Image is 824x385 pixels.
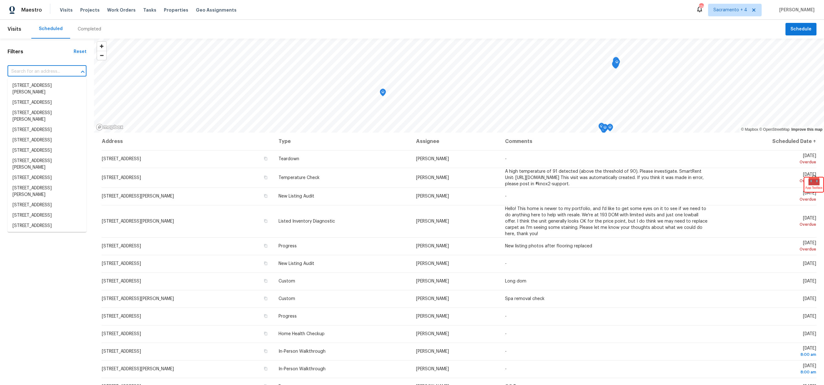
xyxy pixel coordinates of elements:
li: [STREET_ADDRESS] [8,125,86,135]
button: Copy Address [263,261,269,266]
li: [STREET_ADDRESS] [8,200,86,210]
div: Map marker [380,89,386,98]
span: [PERSON_NAME] [416,367,449,371]
span: - [505,314,507,319]
button: Copy Address [263,366,269,372]
span: [DATE] [803,297,816,301]
span: [STREET_ADDRESS] [102,261,141,266]
span: [PERSON_NAME] [416,176,449,180]
span: - [505,194,507,198]
span: In-Person Walkthrough [279,349,326,354]
span: Teardown [279,157,299,161]
li: [STREET_ADDRESS] [8,173,86,183]
span: Long dom [505,279,526,283]
span: [DATE] [720,191,816,203]
span: 🧰 [804,177,823,184]
li: [STREET_ADDRESS] [8,135,86,145]
button: Copy Address [263,218,269,224]
span: App Toolbox [805,185,822,191]
span: Schedule [790,25,811,33]
div: Map marker [614,59,620,68]
span: Projects [80,7,100,13]
a: Mapbox [741,127,758,132]
div: Scheduled [39,26,63,32]
div: Completed [78,26,101,32]
span: Work Orders [107,7,136,13]
span: - [505,367,507,371]
span: [DATE] [803,261,816,266]
div: Map marker [613,57,619,67]
th: Scheduled Date ↑ [715,133,816,150]
span: A high temperature of 91 detected (above the threshold of 90). Please investigate. SmartRent Unit... [505,169,704,186]
h1: Filters [8,49,74,55]
input: Search for an address... [8,67,69,76]
span: [DATE] [803,332,816,336]
span: [PERSON_NAME] [416,314,449,319]
span: [PERSON_NAME] [416,332,449,336]
th: Assignee [411,133,500,150]
span: - [505,349,507,354]
button: Schedule [785,23,816,36]
button: Copy Address [263,348,269,354]
span: [DATE] [720,172,816,184]
li: [STREET_ADDRESS] [8,210,86,221]
div: Overdue [720,221,816,228]
span: [STREET_ADDRESS][PERSON_NAME] [102,194,174,198]
div: 136 [699,4,703,10]
th: Address [102,133,274,150]
span: Properties [164,7,188,13]
span: [STREET_ADDRESS] [102,349,141,354]
li: [STREET_ADDRESS][PERSON_NAME] [8,156,86,173]
span: [DATE] [720,216,816,228]
button: Copy Address [263,278,269,284]
span: Maestro [21,7,42,13]
span: [PERSON_NAME] [777,7,815,13]
li: [STREET_ADDRESS][PERSON_NAME] [8,81,86,98]
li: [STREET_ADDRESS] [8,145,86,156]
span: Visits [60,7,73,13]
span: [STREET_ADDRESS] [102,157,141,161]
span: [DATE] [720,241,816,252]
span: Home Health Checkup [279,332,325,336]
span: [STREET_ADDRESS] [102,314,141,319]
span: - [505,332,507,336]
button: Close [78,67,87,76]
span: - [505,261,507,266]
button: Copy Address [263,175,269,180]
li: [STREET_ADDRESS] [8,98,86,108]
span: [STREET_ADDRESS] [102,176,141,180]
span: [PERSON_NAME] [416,194,449,198]
li: [STREET_ADDRESS] [8,221,86,231]
div: Reset [74,49,86,55]
th: Comments [500,133,715,150]
span: [PERSON_NAME] [416,261,449,266]
span: Custom [279,279,295,283]
span: Hello! This home is newer to my portfolio, and I'd like to get some eyes on it to see if we need ... [505,207,707,236]
div: Map marker [607,124,613,134]
span: Progress [279,244,297,248]
span: [DATE] [720,154,816,165]
span: [DATE] [720,346,816,358]
span: [STREET_ADDRESS][PERSON_NAME] [102,367,174,371]
span: [STREET_ADDRESS] [102,244,141,248]
span: Progress [279,314,297,319]
div: Overdue [720,159,816,165]
span: New listing photos after flooring replaced [505,244,592,248]
span: New Listing Audit [279,194,314,198]
span: [DATE] [720,364,816,375]
button: Copy Address [263,331,269,336]
span: [PERSON_NAME] [416,157,449,161]
button: Copy Address [263,193,269,199]
span: Custom [279,297,295,301]
div: 8:00 am [720,369,816,375]
span: [STREET_ADDRESS][PERSON_NAME] [102,219,174,224]
span: [STREET_ADDRESS] [102,332,141,336]
span: [PERSON_NAME] [416,297,449,301]
div: Overdue [720,246,816,252]
span: Visits [8,22,21,36]
div: Overdue [720,178,816,184]
button: Zoom out [97,51,106,60]
li: [STREET_ADDRESS][PERSON_NAME] [8,183,86,200]
span: [STREET_ADDRESS] [102,279,141,283]
div: 8:00 am [720,351,816,358]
